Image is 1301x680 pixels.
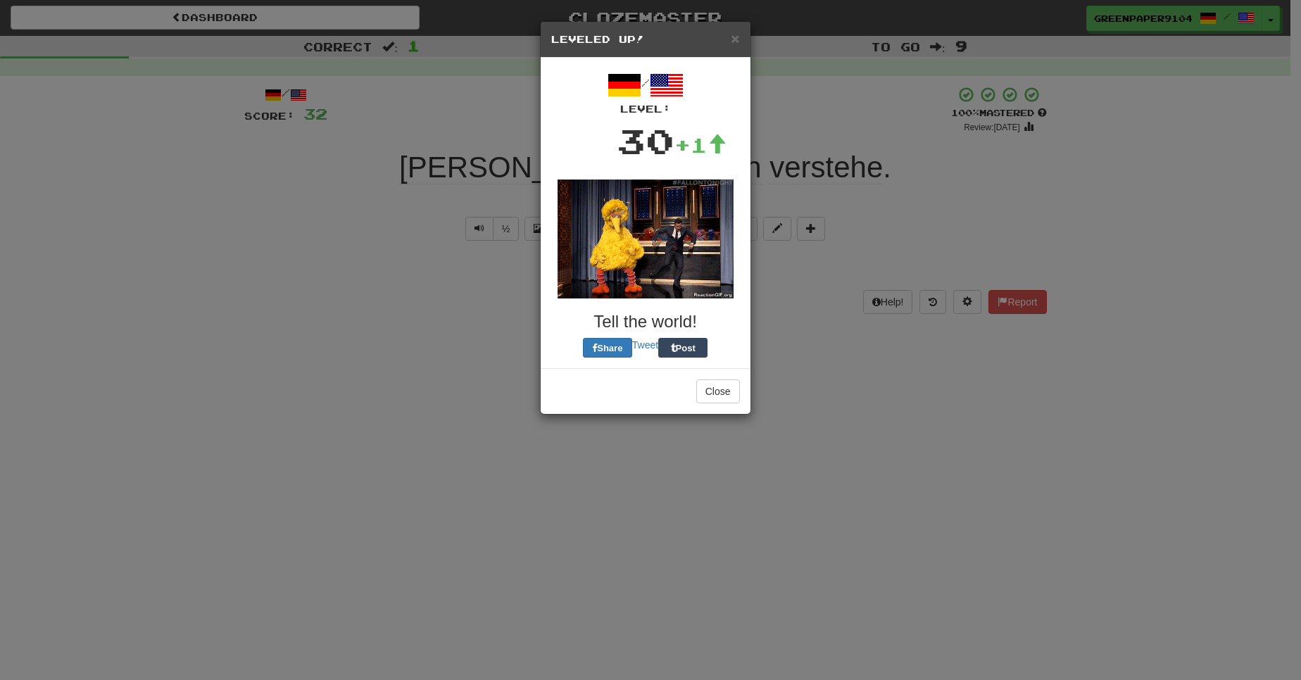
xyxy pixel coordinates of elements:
[632,339,658,351] a: Tweet
[558,180,734,298] img: big-bird-dfe9672fae860091fcf6a06443af7cad9ede96569e196c6f5e6e39cc9ba8cdde.gif
[658,338,708,358] button: Post
[731,30,739,46] span: ×
[731,31,739,46] button: Close
[674,131,727,159] div: +1
[583,338,632,358] button: Share
[696,379,740,403] button: Close
[551,102,740,116] div: Level:
[551,313,740,331] h3: Tell the world!
[551,68,740,116] div: /
[617,116,674,165] div: 30
[551,32,740,46] h5: Leveled Up!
